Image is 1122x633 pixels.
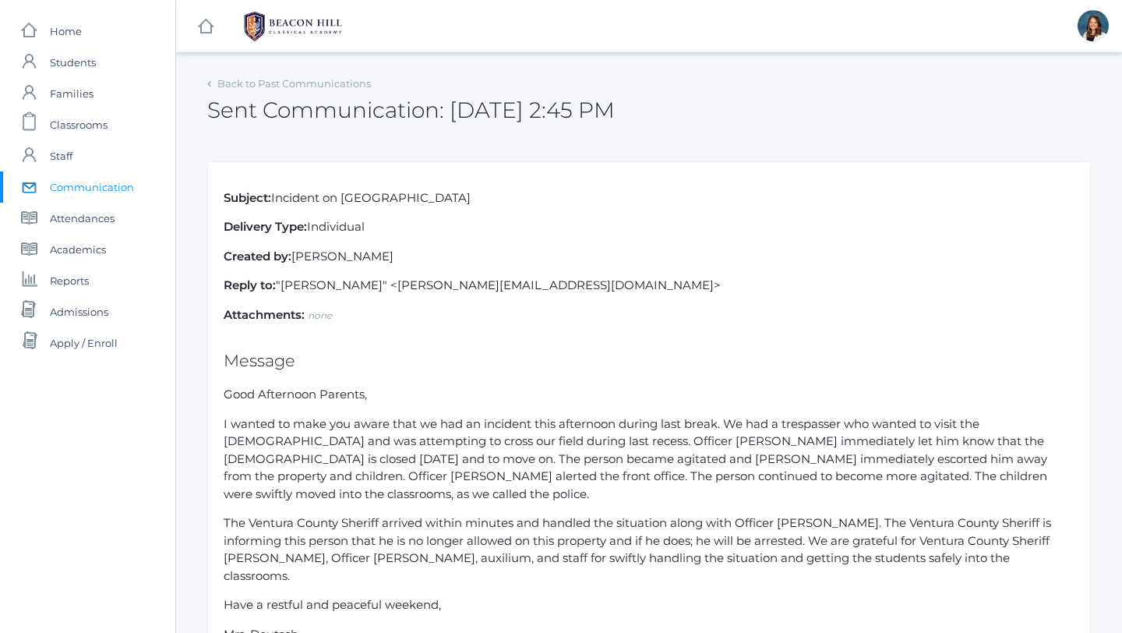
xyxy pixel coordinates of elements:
[235,7,351,46] img: 1_BHCALogos-05.png
[224,278,276,292] strong: Reply to:
[224,218,1074,236] p: Individual
[224,307,305,322] strong: Attachments:
[224,190,271,205] strong: Subject:
[224,219,307,234] strong: Delivery Type:
[50,78,93,109] span: Families
[224,515,1074,585] p: The Ventura County Sheriff arrived within minutes and handled the situation along with Officer [P...
[224,386,1074,404] p: Good Afternoon Parents,
[50,140,72,172] span: Staff
[207,98,615,122] h2: Sent Communication: [DATE] 2:45 PM
[50,172,134,203] span: Communication
[50,109,108,140] span: Classrooms
[50,47,96,78] span: Students
[308,309,332,321] em: none
[224,248,1074,266] p: [PERSON_NAME]
[50,234,106,265] span: Academics
[224,189,1074,207] p: Incident on [GEOGRAPHIC_DATA]
[224,249,291,263] strong: Created by:
[224,352,1074,370] h2: Message
[50,16,82,47] span: Home
[224,416,1074,504] p: I wanted to make you aware that we had an incident this afternoon during last break. We had a tre...
[50,327,118,359] span: Apply / Enroll
[50,296,108,327] span: Admissions
[1078,10,1109,41] div: Teresa Deutsch
[50,265,89,296] span: Reports
[224,277,1074,295] p: "[PERSON_NAME]" <[PERSON_NAME][EMAIL_ADDRESS][DOMAIN_NAME]>
[224,596,1074,614] p: Have a restful and peaceful weekend,
[50,203,115,234] span: Attendances
[217,77,371,90] a: Back to Past Communications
